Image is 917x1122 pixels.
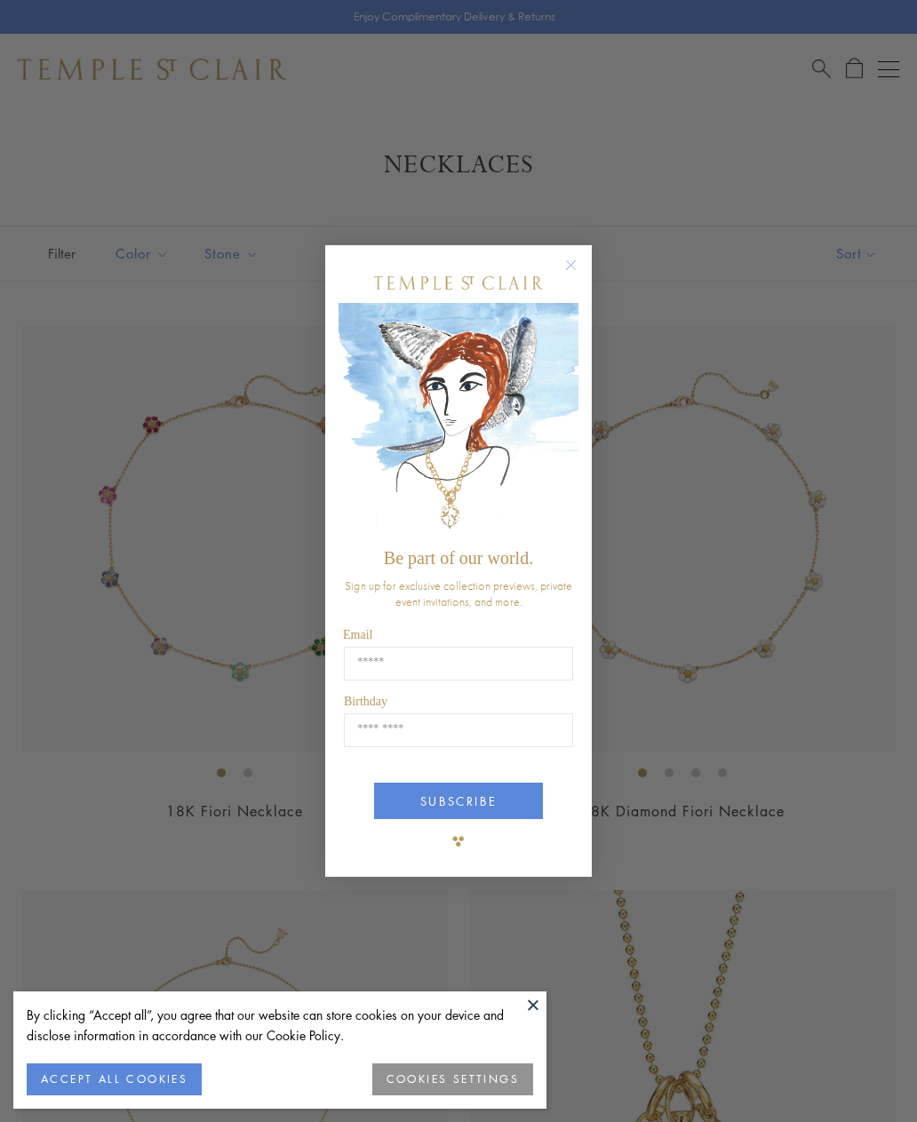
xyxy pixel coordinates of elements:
img: TSC [441,824,476,859]
input: Email [344,647,573,680]
span: Sign up for exclusive collection previews, private event invitations, and more. [345,577,572,609]
button: COOKIES SETTINGS [372,1063,533,1095]
button: ACCEPT ALL COOKIES [27,1063,202,1095]
span: Email [343,628,372,641]
span: Be part of our world. [384,548,533,568]
button: Close dialog [569,263,591,285]
img: c4a9eb12-d91a-4d4a-8ee0-386386f4f338.jpeg [339,303,578,540]
button: SUBSCRIBE [374,783,543,819]
div: By clicking “Accept all”, you agree that our website can store cookies on your device and disclos... [27,1005,533,1046]
img: Temple St. Clair [374,276,543,290]
span: Birthday [344,695,387,708]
